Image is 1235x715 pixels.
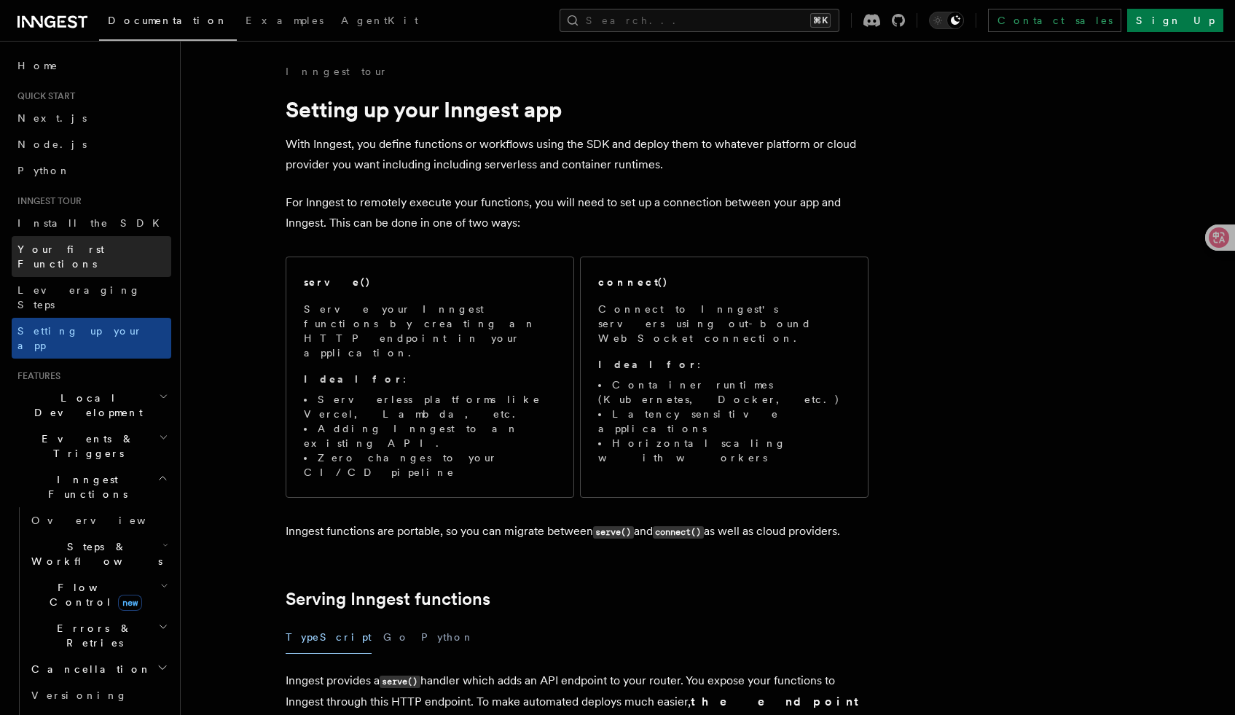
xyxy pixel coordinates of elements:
p: Serve your Inngest functions by creating an HTTP endpoint in your application. [304,302,556,360]
a: Examples [237,4,332,39]
span: Local Development [12,391,159,420]
a: Next.js [12,105,171,131]
a: Serving Inngest functions [286,589,490,609]
span: Inngest tour [12,195,82,207]
a: Leveraging Steps [12,277,171,318]
span: Quick start [12,90,75,102]
kbd: ⌘K [810,13,831,28]
a: Contact sales [988,9,1121,32]
span: Examples [246,15,324,26]
a: Inngest tour [286,64,388,79]
li: Serverless platforms like Vercel, Lambda, etc. [304,392,556,421]
button: Python [421,621,474,654]
span: Install the SDK [17,217,168,229]
p: For Inngest to remotely execute your functions, you will need to set up a connection between your... [286,192,869,233]
span: Flow Control [26,580,160,609]
span: AgentKit [341,15,418,26]
span: new [118,595,142,611]
button: Events & Triggers [12,426,171,466]
a: Overview [26,507,171,534]
span: Cancellation [26,662,152,676]
code: serve() [593,526,634,539]
p: : [304,372,556,386]
p: Connect to Inngest's servers using out-bound WebSocket connection. [598,302,850,345]
a: Node.js [12,131,171,157]
p: With Inngest, you define functions or workflows using the SDK and deploy them to whatever platfor... [286,134,869,175]
li: Container runtimes (Kubernetes, Docker, etc.) [598,378,850,407]
h1: Setting up your Inngest app [286,96,869,122]
a: Setting up your app [12,318,171,359]
button: Search...⌘K [560,9,839,32]
strong: Ideal for [304,373,403,385]
button: Inngest Functions [12,466,171,507]
p: Inngest functions are portable, so you can migrate between and as well as cloud providers. [286,521,869,542]
a: Documentation [99,4,237,41]
code: connect() [653,526,704,539]
h2: serve() [304,275,371,289]
h2: connect() [598,275,668,289]
button: Flow Controlnew [26,574,171,615]
code: serve() [380,676,420,688]
span: Documentation [108,15,228,26]
span: Node.js [17,138,87,150]
strong: Ideal for [598,359,697,370]
button: Steps & Workflows [26,534,171,574]
a: AgentKit [332,4,427,39]
span: Setting up your app [17,325,143,351]
a: Python [12,157,171,184]
button: TypeScript [286,621,372,654]
span: Events & Triggers [12,431,159,461]
span: Leveraging Steps [17,284,141,310]
button: Local Development [12,385,171,426]
span: Steps & Workflows [26,539,162,569]
span: Your first Functions [17,243,104,270]
a: Versioning [26,682,171,708]
span: Inngest Functions [12,472,157,501]
button: Toggle dark mode [929,12,964,29]
a: Your first Functions [12,236,171,277]
a: Sign Up [1127,9,1223,32]
button: Go [383,621,409,654]
a: Install the SDK [12,210,171,236]
button: Cancellation [26,656,171,682]
li: Horizontal scaling with workers [598,436,850,465]
a: connect()Connect to Inngest's servers using out-bound WebSocket connection.Ideal for:Container ru... [580,257,869,498]
button: Errors & Retries [26,615,171,656]
li: Zero changes to your CI/CD pipeline [304,450,556,480]
a: serve()Serve your Inngest functions by creating an HTTP endpoint in your application.Ideal for:Se... [286,257,574,498]
span: Versioning [31,689,128,701]
p: : [598,357,850,372]
span: Errors & Retries [26,621,158,650]
span: Overview [31,515,181,526]
li: Adding Inngest to an existing API. [304,421,556,450]
a: Home [12,52,171,79]
span: Features [12,370,60,382]
span: Python [17,165,71,176]
span: Next.js [17,112,87,124]
span: Home [17,58,58,73]
li: Latency sensitive applications [598,407,850,436]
